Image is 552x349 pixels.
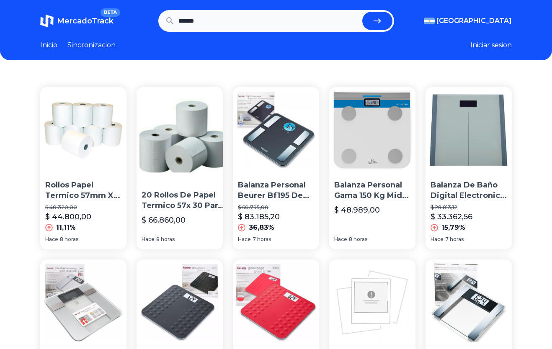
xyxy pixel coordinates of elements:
[45,211,91,223] p: $ 44.800,00
[233,87,319,173] img: Balanza Personal Beurer Bf195 De Diagnostico C/lcd
[445,236,464,243] span: 7 horas
[424,16,512,26] button: [GEOGRAPHIC_DATA]
[431,180,507,201] p: Balanza De Baño Digital Electronica Personal 180kg [PERSON_NAME]
[334,180,410,201] p: Balanza Personal Gama 150 Kg Mide Grasa Masa Osea Y Muscular
[142,236,155,243] span: Hace
[40,14,54,28] img: MercadoTrack
[67,40,116,50] a: Sincronizacion
[238,211,280,223] p: $ 83.185,20
[60,236,78,243] span: 8 horas
[40,40,57,50] a: Inicio
[431,236,444,243] span: Hace
[334,204,380,216] p: $ 48.989,00
[137,87,233,183] img: 20 Rollos De Papel Termico 57x 30 Para Posnet - Balanzas
[329,87,415,173] img: Balanza Personal Gama 150 Kg Mide Grasa Masa Osea Y Muscular
[441,223,465,233] p: 15,79%
[349,236,367,243] span: 8 horas
[426,87,512,173] img: Balanza De Baño Digital Electronica Personal 180kg Vidrio
[40,14,113,28] a: MercadoTrackBETA
[253,236,271,243] span: 7 horas
[329,87,415,249] a: Balanza Personal Gama 150 Kg Mide Grasa Masa Osea Y MuscularBalanza Personal Gama 150 Kg Mide Gra...
[334,236,347,243] span: Hace
[238,236,251,243] span: Hace
[431,211,472,223] p: $ 33.362,56
[57,16,113,26] span: MercadoTrack
[426,259,512,346] img: Balanza De Diagnóstico Personal Beurer Bg17 De Vidrio C/lcd
[40,87,126,173] img: Rollos Papel Termico 57mm X 20mts Balanza Kretz Aura 100u
[156,236,175,243] span: 8 horas
[238,204,314,211] p: $ 60.795,00
[137,87,223,249] a: 20 Rollos De Papel Termico 57x 30 Para Posnet - Balanzas20 Rollos De Papel Termico 57x 30 Para Po...
[233,87,319,249] a: Balanza Personal Beurer Bf195 De Diagnostico C/lcdBalanza Personal Beurer Bf195 De Diagnostico C/...
[56,223,76,233] p: 11,11%
[238,180,314,201] p: Balanza Personal Beurer Bf195 De Diagnostico C/lcd
[45,180,121,201] p: Rollos Papel Termico 57mm X 20mts Balanza [PERSON_NAME] 100u
[40,259,126,346] img: Balanza Personal Digital Beurer Bg13 Diagnóstico Alta Gama
[424,18,435,24] img: Argentina
[426,87,512,249] a: Balanza De Baño Digital Electronica Personal 180kg Vidrio Balanza De Baño Digital Electronica Per...
[142,190,228,211] p: 20 Rollos De Papel Termico 57x 30 Para Posnet - [GEOGRAPHIC_DATA]
[431,204,507,211] p: $ 28.813,12
[40,87,126,249] a: Rollos Papel Termico 57mm X 20mts Balanza Kretz Aura 100uRollos Papel Termico 57mm X 20mts Balanz...
[436,16,512,26] span: [GEOGRAPHIC_DATA]
[45,236,58,243] span: Hace
[101,8,120,17] span: BETA
[249,223,274,233] p: 36,83%
[329,259,415,346] img: Balanza Gama (02) Electronica Digital Exacta Vidrio Templado
[142,214,186,226] p: $ 66.860,00
[470,40,512,50] button: Iniciar sesion
[233,259,319,346] img: Balanza Personal Superficie Anti-deslizante Beurer Gs 300
[137,259,223,346] img: Balanza Personal Superficie Anti-deslizante Beurer Gs 300
[45,204,121,211] p: $ 40.320,00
